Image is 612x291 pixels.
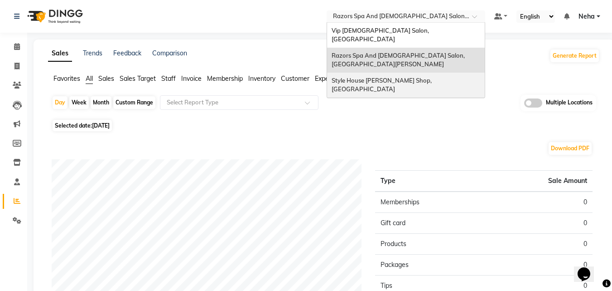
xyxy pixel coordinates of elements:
span: Vip [DEMOGRAPHIC_DATA] Salon, [GEOGRAPHIC_DATA] [332,27,430,43]
span: Invoice [181,74,202,83]
span: Sales Target [120,74,156,83]
ng-dropdown-panel: Options list [327,22,485,98]
span: Expense [315,74,339,83]
button: Download PDF [549,142,592,155]
span: Inventory [248,74,275,83]
div: Week [69,96,89,109]
td: Gift card [375,212,484,233]
span: Selected date: [53,120,112,131]
span: Style House [PERSON_NAME] Shop, [GEOGRAPHIC_DATA] [332,77,433,93]
a: Trends [83,49,102,57]
span: Favorites [53,74,80,83]
a: Feedback [113,49,141,57]
td: 0 [484,192,593,213]
th: Type [375,170,484,192]
span: Multiple Locations [546,99,593,108]
div: Custom Range [113,96,155,109]
span: Customer [281,74,309,83]
span: Sales [98,74,114,83]
a: Comparison [152,49,187,57]
span: Staff [161,74,176,83]
td: Products [375,233,484,254]
div: Month [91,96,111,109]
div: Day [53,96,67,109]
td: Packages [375,254,484,275]
span: [DATE] [92,122,110,129]
td: Memberships [375,192,484,213]
td: 0 [484,212,593,233]
iframe: chat widget [574,255,603,282]
span: Membership [207,74,243,83]
td: 0 [484,233,593,254]
th: Sale Amount [484,170,593,192]
a: Sales [48,45,72,62]
td: 0 [484,254,593,275]
img: logo [23,4,85,29]
button: Generate Report [550,49,599,62]
span: Razors Spa And [DEMOGRAPHIC_DATA] Salon, [GEOGRAPHIC_DATA][PERSON_NAME] [332,52,466,68]
span: All [86,74,93,83]
span: Neha [578,12,595,21]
